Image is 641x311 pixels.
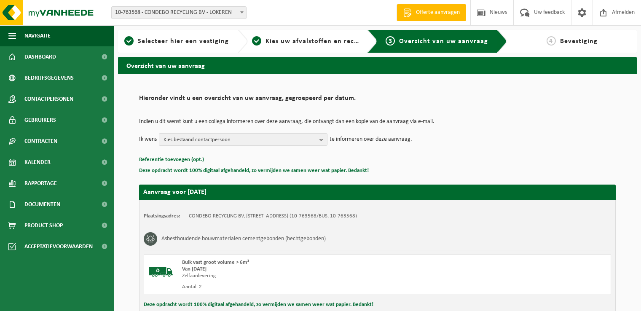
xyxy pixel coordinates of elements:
[414,8,462,17] span: Offerte aanvragen
[139,119,616,125] p: Indien u dit wenst kunt u een collega informeren over deze aanvraag, die ontvangt dan een kopie v...
[144,299,373,310] button: Deze opdracht wordt 100% digitaal afgehandeld, zo vermijden we samen weer wat papier. Bedankt!
[24,110,56,131] span: Gebruikers
[24,67,74,88] span: Bedrijfsgegevens
[24,46,56,67] span: Dashboard
[112,7,246,19] span: 10-763568 - CONDEBO RECYCLING BV - LOKEREN
[24,25,51,46] span: Navigatie
[182,273,411,279] div: Zelfaanlevering
[139,95,616,106] h2: Hieronder vindt u een overzicht van uw aanvraag, gegroepeerd per datum.
[397,4,466,21] a: Offerte aanvragen
[139,133,157,146] p: Ik wens
[118,57,637,73] h2: Overzicht van uw aanvraag
[144,213,180,219] strong: Plaatsingsadres:
[386,36,395,46] span: 3
[189,213,357,220] td: CONDEBO RECYCLING BV, [STREET_ADDRESS] (10-763568/BUS, 10-763568)
[24,194,60,215] span: Documenten
[330,133,412,146] p: te informeren over deze aanvraag.
[24,173,57,194] span: Rapportage
[122,36,231,46] a: 1Selecteer hier een vestiging
[547,36,556,46] span: 4
[182,284,411,290] div: Aantal: 2
[24,215,63,236] span: Product Shop
[139,154,204,165] button: Referentie toevoegen (opt.)
[143,189,207,196] strong: Aanvraag voor [DATE]
[252,36,361,46] a: 2Kies uw afvalstoffen en recipiënten
[24,236,93,257] span: Acceptatievoorwaarden
[124,36,134,46] span: 1
[139,165,369,176] button: Deze opdracht wordt 100% digitaal afgehandeld, zo vermijden we samen weer wat papier. Bedankt!
[266,38,381,45] span: Kies uw afvalstoffen en recipiënten
[159,133,327,146] button: Kies bestaand contactpersoon
[111,6,247,19] span: 10-763568 - CONDEBO RECYCLING BV - LOKEREN
[560,38,598,45] span: Bevestiging
[24,152,51,173] span: Kalender
[24,88,73,110] span: Contactpersonen
[138,38,229,45] span: Selecteer hier een vestiging
[164,134,316,146] span: Kies bestaand contactpersoon
[399,38,488,45] span: Overzicht van uw aanvraag
[24,131,57,152] span: Contracten
[182,260,249,265] span: Bulk vast groot volume > 6m³
[161,232,326,246] h3: Asbesthoudende bouwmaterialen cementgebonden (hechtgebonden)
[148,259,174,284] img: BL-SO-LV.png
[182,266,207,272] strong: Van [DATE]
[252,36,261,46] span: 2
